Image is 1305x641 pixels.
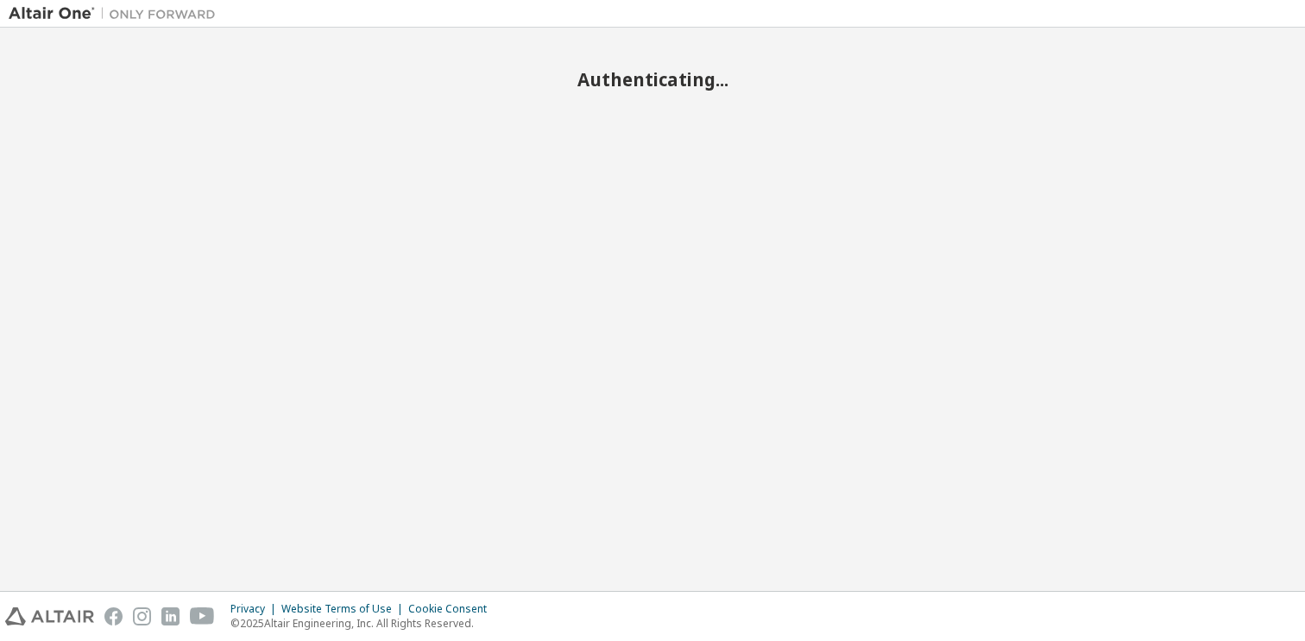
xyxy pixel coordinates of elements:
[230,602,281,616] div: Privacy
[133,607,151,625] img: instagram.svg
[9,68,1296,91] h2: Authenticating...
[161,607,180,625] img: linkedin.svg
[230,616,497,631] p: © 2025 Altair Engineering, Inc. All Rights Reserved.
[281,602,408,616] div: Website Terms of Use
[5,607,94,625] img: altair_logo.svg
[104,607,123,625] img: facebook.svg
[9,5,224,22] img: Altair One
[190,607,215,625] img: youtube.svg
[408,602,497,616] div: Cookie Consent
